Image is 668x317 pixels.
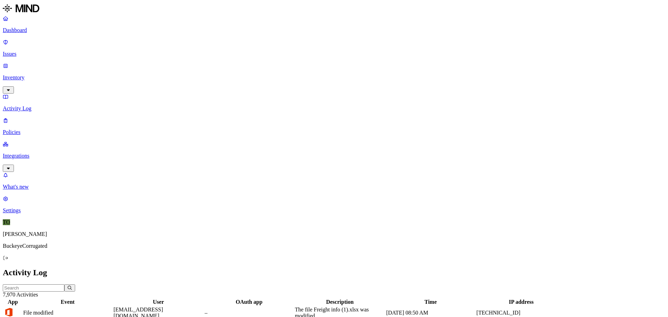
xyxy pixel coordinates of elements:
h2: Activity Log [3,268,665,277]
span: [DATE] 08:50 AM [386,310,428,316]
p: Policies [3,129,665,135]
div: OAuth app [205,299,293,305]
div: IP address [476,299,566,305]
a: What's new [3,172,665,190]
div: User [113,299,203,305]
span: TO [3,219,10,225]
div: [TECHNICAL_ID] [476,310,566,316]
div: Time [386,299,475,305]
a: Integrations [3,141,665,171]
p: BuckeyeCorrugated [3,243,665,249]
div: Description [295,299,385,305]
a: Activity Log [3,94,665,112]
p: Inventory [3,74,665,81]
div: App [4,299,22,305]
span: – [205,310,207,316]
a: Policies [3,117,665,135]
a: Settings [3,196,665,214]
p: Settings [3,207,665,214]
img: office-365.svg [4,307,14,317]
div: Event [23,299,112,305]
a: Issues [3,39,665,57]
p: Dashboard [3,27,665,33]
p: Integrations [3,153,665,159]
span: 7,970 Activities [3,292,38,298]
a: MIND [3,3,665,15]
p: Activity Log [3,105,665,112]
input: Search [3,284,64,292]
div: File modified [23,310,112,316]
p: What's new [3,184,665,190]
p: Issues [3,51,665,57]
a: Dashboard [3,15,665,33]
img: MIND [3,3,39,14]
a: Inventory [3,63,665,93]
